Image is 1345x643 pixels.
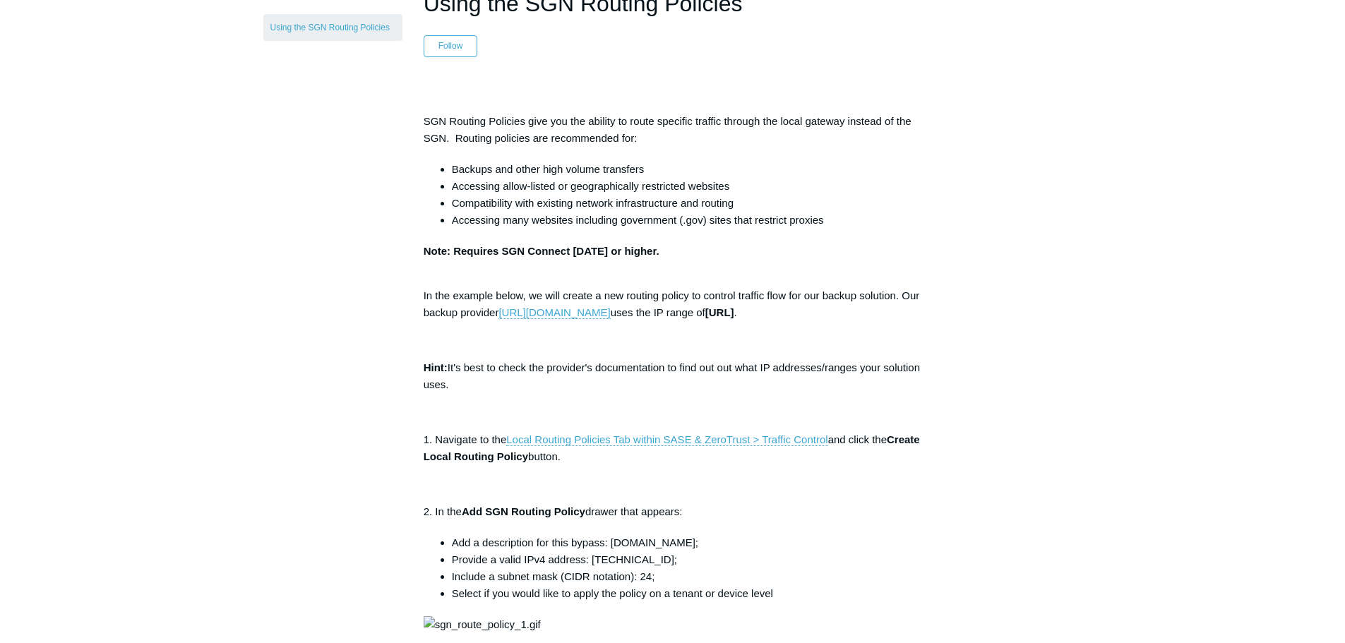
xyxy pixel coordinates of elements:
[452,195,922,212] li: Compatibility with existing network infrastructure and routing
[506,433,827,446] a: Local Routing Policies Tab within SASE & ZeroTrust > Traffic Control
[424,433,920,462] span: Create Local Routing Policy
[498,306,610,319] a: [URL][DOMAIN_NAME]
[452,587,773,599] span: Select if you would like to apply the policy on a tenant or device level
[263,14,402,41] a: Using the SGN Routing Policies
[424,113,922,147] p: SGN Routing Policies give you the ability to route specific traffic through the local gateway ins...
[424,505,462,517] span: 2. In the
[424,433,507,445] span: 1. Navigate to the
[462,505,585,517] span: Add SGN Routing Policy
[424,289,920,318] span: In the example below, we will create a new routing policy to control traffic flow for our backup ...
[452,536,698,548] span: Add a description for this bypass: [DOMAIN_NAME];
[705,306,734,318] span: [URL]
[452,178,922,195] li: Accessing allow-listed or geographically restricted websites
[528,450,561,462] span: button.
[424,616,541,633] img: sgn_route_policy_1.gif
[452,212,922,229] li: Accessing many websites including government (.gov) sites that restrict proxies
[828,433,887,445] span: and click the
[424,361,448,373] span: Hint:
[452,570,655,582] span: Include a subnet mask (CIDR notation): 24;
[424,35,478,56] button: Follow Article
[585,505,683,517] span: drawer that appears:
[424,361,920,390] span: It's best to check the provider's documentation to find out out what IP addresses/ranges your sol...
[734,306,737,318] span: .
[424,245,659,257] strong: Note: Requires SGN Connect [DATE] or higher.
[611,306,705,318] span: uses the IP range of
[452,553,677,565] span: Provide a valid IPv4 address: [TECHNICAL_ID];
[452,161,922,178] li: Backups and other high volume transfers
